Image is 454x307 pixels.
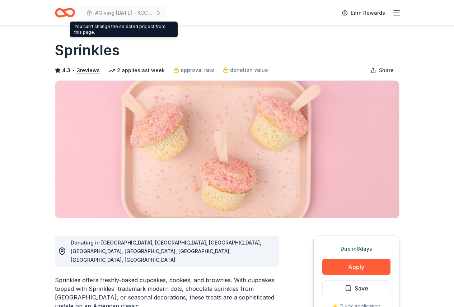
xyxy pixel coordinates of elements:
[81,6,167,20] button: #Giving [DATE] - KCC [DATE]
[338,6,389,19] a: Earn Rewards
[322,259,390,275] button: Apply
[70,22,178,37] div: You can't change the selected project from this page.
[77,66,100,75] button: 3reviews
[72,68,75,73] span: •
[355,284,368,293] span: Save
[55,40,120,60] h1: Sprinkles
[55,81,399,218] img: Image for Sprinkles
[223,66,268,74] a: donation value
[365,63,399,78] button: Share
[173,66,214,74] a: approval rate
[55,4,75,21] a: Home
[71,239,261,263] span: Donating in [GEOGRAPHIC_DATA], [GEOGRAPHIC_DATA], [GEOGRAPHIC_DATA], [GEOGRAPHIC_DATA], [GEOGRAPH...
[62,66,70,75] span: 4.3
[322,280,390,296] button: Save
[322,245,390,253] div: Due in 8 days
[95,9,153,17] span: #Giving [DATE] - KCC [DATE]
[181,66,214,74] span: approval rate
[230,66,268,74] span: donation value
[379,66,394,75] span: Share
[108,66,165,75] div: 2 applies last week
